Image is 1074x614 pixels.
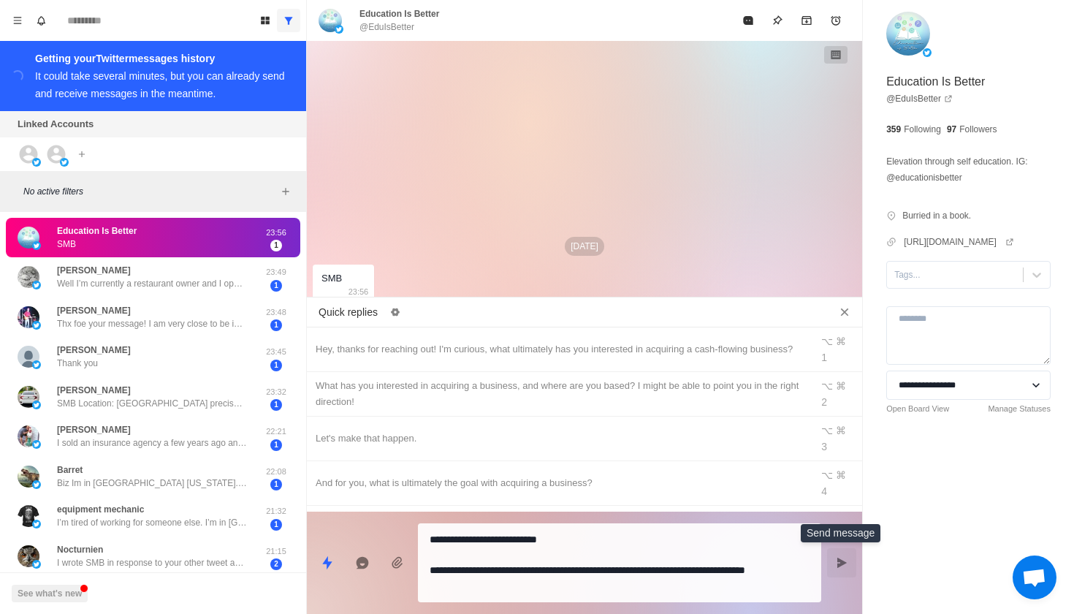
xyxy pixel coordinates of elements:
button: Pin [763,6,792,35]
div: Getting your Twitter messages history [35,50,289,67]
button: Archive [792,6,821,35]
span: 1 [270,479,282,490]
span: 1 [270,399,282,411]
span: 1 [270,319,282,331]
a: Open chat [1013,556,1056,599]
p: I wrote SMB in response to your other tweet about SMB buying. Not sure if thats the same as link ... [57,556,247,569]
a: Manage Statuses [988,403,1051,415]
img: picture [18,386,39,408]
p: Following [904,123,941,136]
p: 23:56 [349,284,369,300]
img: picture [32,560,41,569]
img: picture [32,440,41,449]
p: 22:08 [258,466,294,478]
p: Barret [57,463,83,477]
img: picture [32,321,41,330]
p: Burried in a book. [902,209,971,222]
button: Add media [383,548,412,577]
div: It could take several minutes, but you can already send and receive messages in the meantime. [35,70,285,99]
img: picture [18,227,39,249]
p: 23:56 [258,227,294,239]
p: Education Is Better [359,7,439,20]
p: Elevation through self education. IG: @educationisbetter [886,153,1051,186]
button: Quick replies [313,548,342,577]
a: Open Board View [886,403,949,415]
img: picture [18,306,39,328]
p: Biz Im in [GEOGRAPHIC_DATA] [US_STATE]. I have made solid money in my W2 role but I know that I’m... [57,477,247,490]
p: Followers [959,123,997,136]
div: ⌥ ⌘ 3 [821,422,853,455]
button: Board View [254,9,277,32]
p: @EduIsBetter [359,20,414,34]
img: picture [886,12,930,56]
img: picture [18,425,39,447]
p: Thx foe your message! I am very close to be in that position. Probably a couple of more weeks [57,317,247,330]
button: Notifications [29,9,53,32]
p: 23:32 [258,386,294,398]
div: And for you, what is ultimately the goal with acquiring a business? [316,475,802,491]
p: Linked Accounts [18,117,94,132]
p: 97 [947,123,956,136]
div: Hey, thanks for reaching out! I'm curious, what ultimately has you interested in acquiring a cash... [316,341,802,357]
p: 23:49 [258,266,294,278]
span: 1 [270,439,282,451]
p: [PERSON_NAME] [57,344,131,357]
img: picture [32,281,41,289]
span: 1 [270,280,282,292]
p: Education Is Better [886,73,985,91]
img: picture [335,25,343,34]
p: 21:32 [258,505,294,518]
p: Well I’m currently a restaurant owner and I operate my business almost every day. I know you say ... [57,277,247,290]
button: Add reminder [821,6,850,35]
img: picture [18,346,39,368]
p: 22:21 [258,425,294,438]
button: Send message [827,548,856,577]
img: picture [32,360,41,369]
p: 21:15 [258,545,294,558]
p: SMB Location: [GEOGRAPHIC_DATA] precisely [GEOGRAPHIC_DATA] [57,397,247,410]
div: SMB [321,270,342,287]
p: I’m tired of working for someone else. I’m in [GEOGRAPHIC_DATA][US_STATE] [57,516,247,529]
a: @EduIsBetter [886,92,953,105]
button: See what's new [12,585,88,602]
div: What has you interested in acquiring a business, and where are you based? I might be able to poin... [316,378,802,410]
img: picture [60,158,69,167]
p: Nocturnien [57,543,103,556]
span: 1 [270,240,282,251]
p: [PERSON_NAME] [57,304,131,317]
p: No active filters [23,185,277,198]
img: picture [32,520,41,528]
span: 1 [270,360,282,371]
img: picture [319,9,342,32]
button: Mark as read [734,6,763,35]
div: ⌥ ⌘ 2 [821,378,853,410]
span: 1 [270,519,282,531]
p: [PERSON_NAME] [57,264,131,277]
p: Quick replies [319,305,378,320]
p: SMB [57,238,76,251]
img: picture [923,48,932,57]
img: picture [32,401,41,409]
p: 359 [886,123,901,136]
img: picture [18,505,39,527]
img: picture [32,158,41,167]
button: Add account [73,145,91,163]
p: 23:45 [258,346,294,358]
img: picture [18,545,39,567]
button: Show all conversations [277,9,300,32]
a: [URL][DOMAIN_NAME] [904,235,1014,249]
span: 2 [270,558,282,570]
img: picture [18,266,39,288]
p: [DATE] [565,237,604,256]
button: Add filters [277,183,294,200]
button: Reply with AI [348,548,377,577]
p: equipment mechanic [57,503,144,516]
p: I sold an insurance agency a few years ago and have regretted it ever since. Currently just doing... [57,436,247,450]
img: picture [32,241,41,250]
p: 23:48 [258,306,294,319]
p: Thank you [57,357,98,370]
img: picture [32,480,41,489]
div: Let's make that happen. [316,431,802,447]
button: Close quick replies [833,300,856,324]
img: picture [18,466,39,488]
